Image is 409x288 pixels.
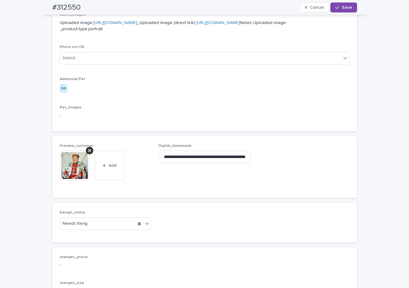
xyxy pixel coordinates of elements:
a: [URL][DOMAIN_NAME] [93,21,137,25]
span: Needs fixing [63,220,87,227]
span: Additional Pet [60,77,85,81]
p: Uploaded image: _Uploaded image (direct link): Notes Uploaded image: _product-type:portrait [60,20,350,33]
div: no [60,84,67,93]
a: [URL][DOMAIN_NAME] [196,21,240,25]
p: - [60,262,350,268]
p: - [60,112,350,119]
span: Digital_downloads [159,144,192,148]
button: Save [330,2,357,12]
span: changes_size [60,281,84,285]
span: changes_photo [60,255,88,259]
span: Cancel [310,5,324,10]
button: Cancel [300,2,329,12]
span: Save [342,5,352,10]
span: Preview_customer [60,144,93,148]
span: Design_status [60,211,86,214]
h2: #312550 [52,3,81,12]
div: Select... [63,55,78,61]
span: Photo not OK [60,45,84,49]
span: Pet_Images [60,106,81,109]
button: Add [95,151,124,180]
span: Add [109,163,116,168]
